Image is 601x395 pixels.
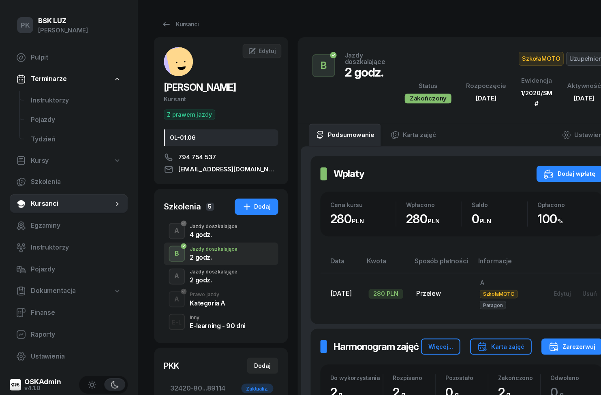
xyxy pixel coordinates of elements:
div: Przelew [416,288,466,299]
div: Odwołano [550,374,592,381]
span: 32420-80...89114 [170,383,272,393]
div: E-L [169,317,185,327]
div: 2 godz. [344,65,385,79]
span: 5 [206,203,214,211]
a: Podsumowanie [309,124,381,146]
button: E-L [169,314,185,330]
a: Pulpit [10,48,128,67]
div: Dodaj [254,361,271,370]
div: Dodaj [242,202,271,211]
span: Finanse [31,307,121,318]
button: Karta zajęć [470,338,531,354]
div: Jazdy doszkalające [344,52,385,65]
a: Instruktorzy [10,238,128,257]
a: Pojazdy [10,260,128,279]
div: Wpłacono [406,201,461,208]
img: logo-xs@2x.png [10,379,21,390]
div: A [171,224,182,238]
button: Więcej... [421,338,460,354]
div: Kursant [164,94,278,105]
button: B [312,54,335,77]
div: PKK [164,360,179,371]
a: Raporty [10,325,128,344]
span: Ustawienia [31,351,121,361]
a: Ustawienia [10,346,128,366]
div: 280 [330,211,396,226]
span: Egzaminy [31,220,121,231]
a: Kursy [10,152,128,170]
a: Kursanci [154,16,206,32]
th: Sposób płatności [409,256,473,273]
div: B [171,247,182,260]
button: APrawo jazdyKategoria A [164,288,278,310]
button: A [169,268,185,284]
th: Kwota [362,256,410,273]
button: Edytuj [548,287,576,300]
div: 280 [406,211,461,226]
span: Raporty [31,329,121,339]
span: Paragon [479,301,506,309]
div: Cena kursu [330,201,396,208]
div: Jazdy doszkalające [190,224,237,229]
button: AJazdy doszkalające2 godz. [164,265,278,288]
div: Zakończono [498,374,540,381]
div: Rozpisano [393,374,435,381]
span: Terminarze [31,74,66,84]
div: Zarezerwuj [548,342,595,351]
div: Aktywność [567,81,601,91]
div: Do wykorzystania [330,374,383,381]
th: Informacje [473,256,541,273]
span: Instruktorzy [31,242,121,253]
button: A [169,291,185,307]
div: B [317,58,330,74]
div: Jazdy doszkalające [190,269,237,274]
button: BJazdy doszkalające2 godz. [164,242,278,265]
div: Saldo [471,201,527,208]
a: Finanse [10,303,128,322]
a: Egzaminy [10,216,128,235]
div: 0 [471,211,527,226]
button: Dodaj [235,199,278,215]
div: [DATE] [567,93,601,104]
span: Szkolenia [31,177,121,187]
button: Dodaj [247,357,278,374]
span: Dokumentacja [31,286,76,296]
div: Opłacono [537,201,592,208]
a: 794 754 537 [164,152,278,162]
button: B [169,246,185,262]
div: Edytuj [553,290,571,297]
div: Zaktualiz. [241,383,273,393]
a: Instruktorzy [24,91,128,110]
span: SzkołaMOTO [518,52,563,66]
div: 2 godz. [190,277,237,283]
div: Pozostało [445,374,488,381]
span: Edytuj [259,47,276,54]
span: Tydzień [31,134,121,145]
div: Kategoria A [190,299,225,306]
div: Jazdy doszkalające [190,247,237,252]
div: 100 [537,211,592,226]
span: SzkołaMOTO [479,290,518,298]
div: Szkolenia [164,201,201,212]
div: [PERSON_NAME] [38,25,88,36]
a: Tydzień [24,130,128,149]
a: Terminarze [10,70,128,88]
div: Prawo jazdy [190,292,225,297]
small: PLN [352,217,364,225]
small: PLN [479,217,491,225]
div: v4.1.0 [24,385,61,391]
a: Edytuj [242,44,281,58]
div: Status [404,81,451,91]
small: PLN [427,217,439,225]
div: Karta zajęć [477,342,524,351]
button: A [169,223,185,239]
a: Karta zajęć [384,124,442,146]
span: [PERSON_NAME] [164,81,236,93]
span: Kursy [31,156,49,166]
span: A [479,279,484,287]
div: A [171,292,182,306]
span: [DATE] [476,94,496,102]
h2: Wpłaty [333,167,364,180]
div: 4 godz. [190,231,237,238]
a: Szkolenia [10,172,128,192]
